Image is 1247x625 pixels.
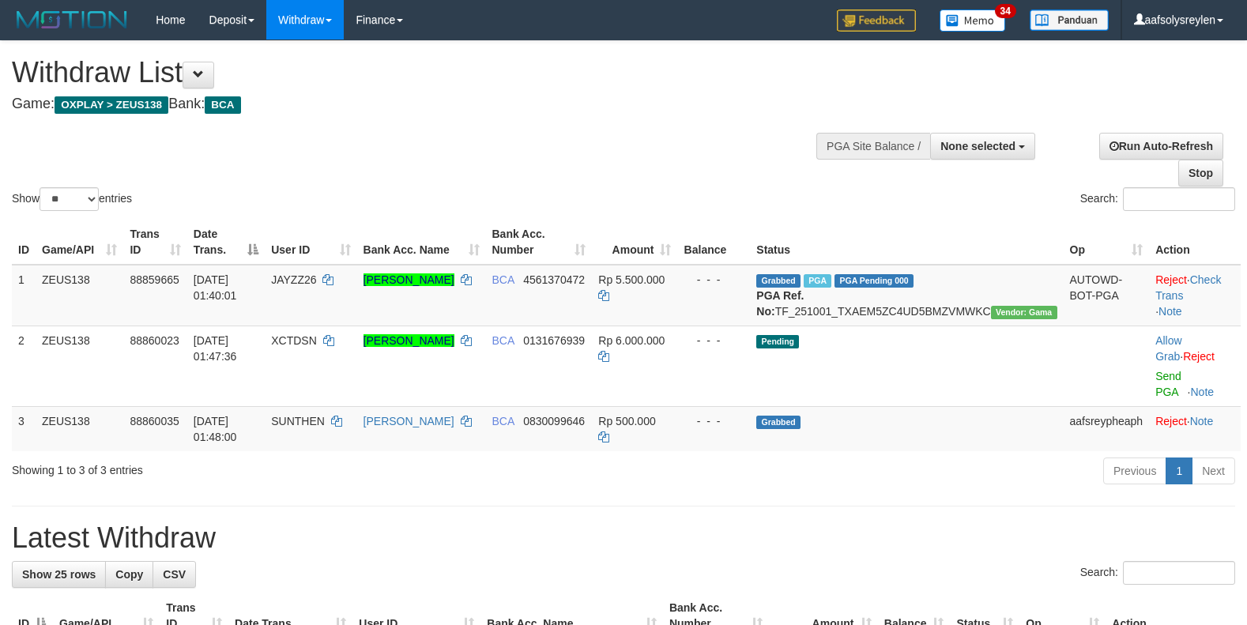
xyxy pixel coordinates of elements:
[123,220,186,265] th: Trans ID: activate to sort column ascending
[364,415,454,427] a: [PERSON_NAME]
[1149,326,1241,406] td: ·
[22,568,96,581] span: Show 25 rows
[194,334,237,363] span: [DATE] 01:47:36
[187,220,265,265] th: Date Trans.: activate to sort column descending
[684,272,744,288] div: - - -
[995,4,1016,18] span: 34
[1155,415,1187,427] a: Reject
[1158,305,1182,318] a: Note
[12,522,1235,554] h1: Latest Withdraw
[677,220,750,265] th: Balance
[1178,160,1223,186] a: Stop
[153,561,196,588] a: CSV
[598,273,665,286] span: Rp 5.500.000
[12,96,816,112] h4: Game: Bank:
[1166,457,1192,484] a: 1
[1123,187,1235,211] input: Search:
[194,273,237,302] span: [DATE] 01:40:01
[357,220,486,265] th: Bank Acc. Name: activate to sort column ascending
[834,274,914,288] span: PGA Pending
[1149,220,1241,265] th: Action
[1064,265,1150,326] td: AUTOWD-BOT-PGA
[12,220,36,265] th: ID
[756,416,801,429] span: Grabbed
[40,187,99,211] select: Showentries
[598,415,655,427] span: Rp 500.000
[1155,370,1181,398] a: Send PGA
[1155,273,1221,302] a: Check Trans
[1080,187,1235,211] label: Search:
[592,220,677,265] th: Amount: activate to sort column ascending
[205,96,240,114] span: BCA
[1192,457,1235,484] a: Next
[1123,561,1235,585] input: Search:
[1183,350,1215,363] a: Reject
[36,220,123,265] th: Game/API: activate to sort column ascending
[36,406,123,451] td: ZEUS138
[36,265,123,326] td: ZEUS138
[1064,406,1150,451] td: aafsreypheaph
[130,415,179,427] span: 88860035
[940,9,1006,32] img: Button%20Memo.svg
[837,9,916,32] img: Feedback.jpg
[492,334,514,347] span: BCA
[492,415,514,427] span: BCA
[364,334,454,347] a: [PERSON_NAME]
[271,273,316,286] span: JAYZZ26
[36,326,123,406] td: ZEUS138
[756,335,799,348] span: Pending
[271,415,325,427] span: SUNTHEN
[105,561,153,588] a: Copy
[1155,334,1183,363] span: ·
[1149,265,1241,326] td: · ·
[163,568,186,581] span: CSV
[12,326,36,406] td: 2
[598,334,665,347] span: Rp 6.000.000
[1080,561,1235,585] label: Search:
[1030,9,1109,31] img: panduan.png
[55,96,168,114] span: OXPLAY > ZEUS138
[1064,220,1150,265] th: Op: activate to sort column ascending
[12,406,36,451] td: 3
[12,8,132,32] img: MOTION_logo.png
[750,265,1063,326] td: TF_251001_TXAEM5ZC4UD5BMZVMWKC
[816,133,930,160] div: PGA Site Balance /
[130,334,179,347] span: 88860023
[12,561,106,588] a: Show 25 rows
[684,333,744,348] div: - - -
[523,334,585,347] span: Copy 0131676939 to clipboard
[12,456,508,478] div: Showing 1 to 3 of 3 entries
[12,187,132,211] label: Show entries
[991,306,1057,319] span: Vendor URL: https://trx31.1velocity.biz
[1099,133,1223,160] a: Run Auto-Refresh
[1155,334,1181,363] a: Allow Grab
[750,220,1063,265] th: Status
[12,265,36,326] td: 1
[1190,415,1214,427] a: Note
[12,57,816,88] h1: Withdraw List
[194,415,237,443] span: [DATE] 01:48:00
[523,415,585,427] span: Copy 0830099646 to clipboard
[492,273,514,286] span: BCA
[364,273,454,286] a: [PERSON_NAME]
[940,140,1015,152] span: None selected
[271,334,317,347] span: XCTDSN
[930,133,1035,160] button: None selected
[265,220,356,265] th: User ID: activate to sort column ascending
[130,273,179,286] span: 88859665
[804,274,831,288] span: Marked by aaftanly
[756,289,804,318] b: PGA Ref. No:
[684,413,744,429] div: - - -
[1191,386,1215,398] a: Note
[1155,273,1187,286] a: Reject
[523,273,585,286] span: Copy 4561370472 to clipboard
[1103,457,1166,484] a: Previous
[756,274,801,288] span: Grabbed
[1149,406,1241,451] td: ·
[486,220,593,265] th: Bank Acc. Number: activate to sort column ascending
[115,568,143,581] span: Copy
